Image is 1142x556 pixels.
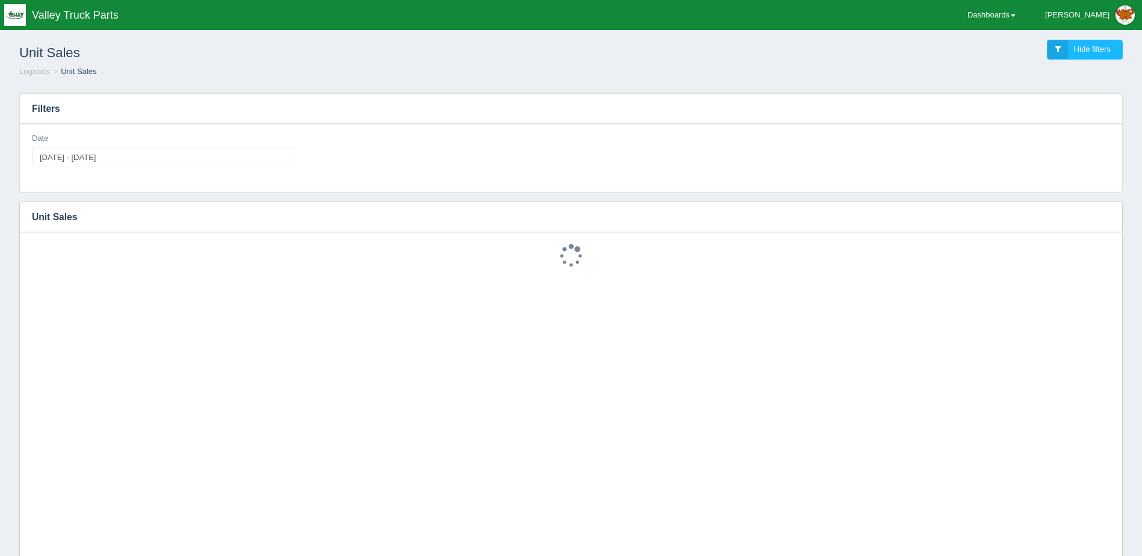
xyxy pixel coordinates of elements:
a: Logistics [19,67,50,76]
img: Profile Picture [1116,5,1135,25]
div: [PERSON_NAME] [1045,3,1109,27]
li: Unit Sales [52,66,96,78]
a: Hide filters [1047,40,1123,60]
img: q1blfpkbivjhsugxdrfq.png [4,4,26,26]
h1: Unit Sales [19,40,571,66]
span: Hide filters [1074,45,1111,54]
label: Date [32,133,48,144]
h3: Unit Sales [20,202,1104,232]
span: Valley Truck Parts [32,9,119,21]
h3: Filters [20,94,1122,124]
